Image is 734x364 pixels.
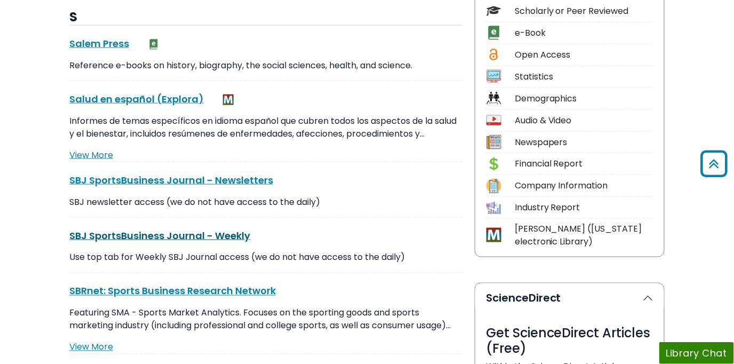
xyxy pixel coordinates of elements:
a: Salud en español (Explora) [69,92,204,106]
a: SBJ SportsBusiness Journal - Weekly [69,229,250,242]
img: MeL (Michigan electronic Library) [223,94,234,105]
p: Use top tab for Weekly SBJ Journal access (we do not have access to the daily) [69,251,462,264]
div: Demographics [515,92,653,105]
a: SBRnet: Sports Business Research Network [69,284,276,298]
div: Financial Report [515,157,653,170]
img: Icon Scholarly or Peer Reviewed [486,4,501,18]
img: Icon Statistics [486,69,501,84]
div: Scholarly or Peer Reviewed [515,5,653,18]
div: [PERSON_NAME] ([US_STATE] electronic Library) [515,223,653,248]
img: e-Book [148,39,159,50]
a: View More [69,341,113,353]
div: Newspapers [515,136,653,149]
button: Library Chat [659,342,734,364]
img: Icon MeL (Michigan electronic Library) [486,228,501,242]
p: Reference e-books on history, biography, the social sciences, health, and science. [69,59,462,72]
p: SBJ newsletter access (we do not have access to the daily) [69,196,462,209]
div: Industry Report [515,201,653,214]
img: Icon Demographics [486,91,501,106]
img: Icon Open Access [487,48,500,62]
button: ScienceDirect [475,283,664,313]
div: Open Access [515,49,653,61]
img: Icon Company Information [486,179,501,193]
a: SBJ SportsBusiness Journal - Newsletters [69,173,273,187]
a: View More [69,149,113,161]
div: Statistics [515,70,653,83]
a: Salem Press [69,37,129,50]
a: Back to Top [697,155,731,173]
img: Icon Newspapers [486,135,501,149]
img: Icon e-Book [486,26,501,40]
p: Featuring SMA - Sports Market Analytics. Focuses on the sporting goods and sports marketing indus... [69,307,462,333]
div: Audio & Video [515,114,653,127]
img: Icon Audio & Video [486,113,501,128]
p: Informes de temas específicos en idioma español que cubren todos los aspectos de la salud y el bi... [69,115,462,140]
h3: S [69,10,462,26]
img: Icon Industry Report [486,201,501,215]
div: e-Book [515,27,653,39]
img: Icon Financial Report [486,157,501,171]
h3: Get ScienceDirect Articles (Free) [486,326,653,357]
div: Company Information [515,179,653,192]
